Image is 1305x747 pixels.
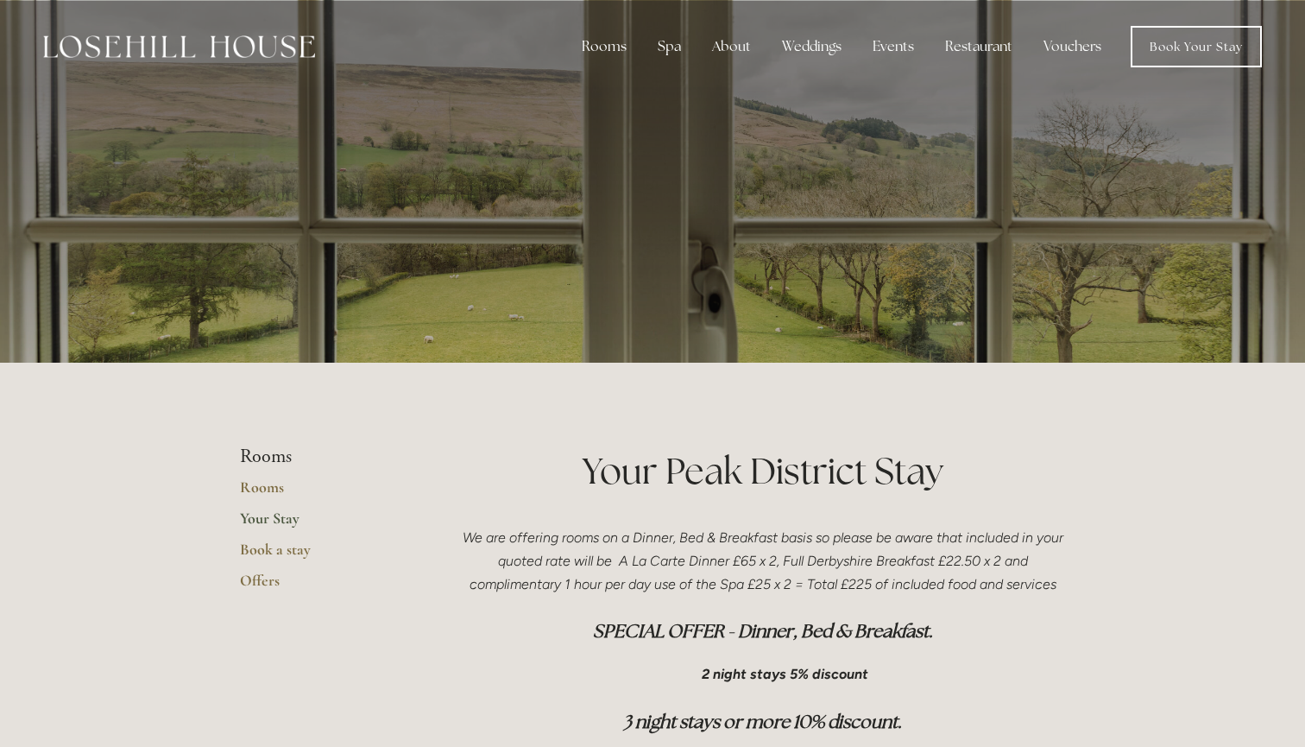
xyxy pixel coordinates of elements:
h1: Your Peak District Stay [460,446,1065,497]
a: Book a stay [240,540,405,571]
div: Weddings [768,29,855,64]
div: About [698,29,765,64]
a: Book Your Stay [1131,26,1262,67]
div: Restaurant [931,29,1026,64]
a: Offers [240,571,405,602]
div: Events [859,29,928,64]
div: Spa [644,29,695,64]
img: Losehill House [43,35,315,58]
em: SPECIAL OFFER - Dinner, Bed & Breakfast. [593,619,933,643]
li: Rooms [240,446,405,468]
em: 2 night stays 5% discount [702,666,868,682]
a: Vouchers [1030,29,1115,64]
em: 3 night stays or more 10% discount. [623,710,902,733]
em: We are offering rooms on a Dinner, Bed & Breakfast basis so please be aware that included in your... [463,529,1067,592]
div: Rooms [568,29,640,64]
a: Your Stay [240,509,405,540]
a: Rooms [240,478,405,509]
